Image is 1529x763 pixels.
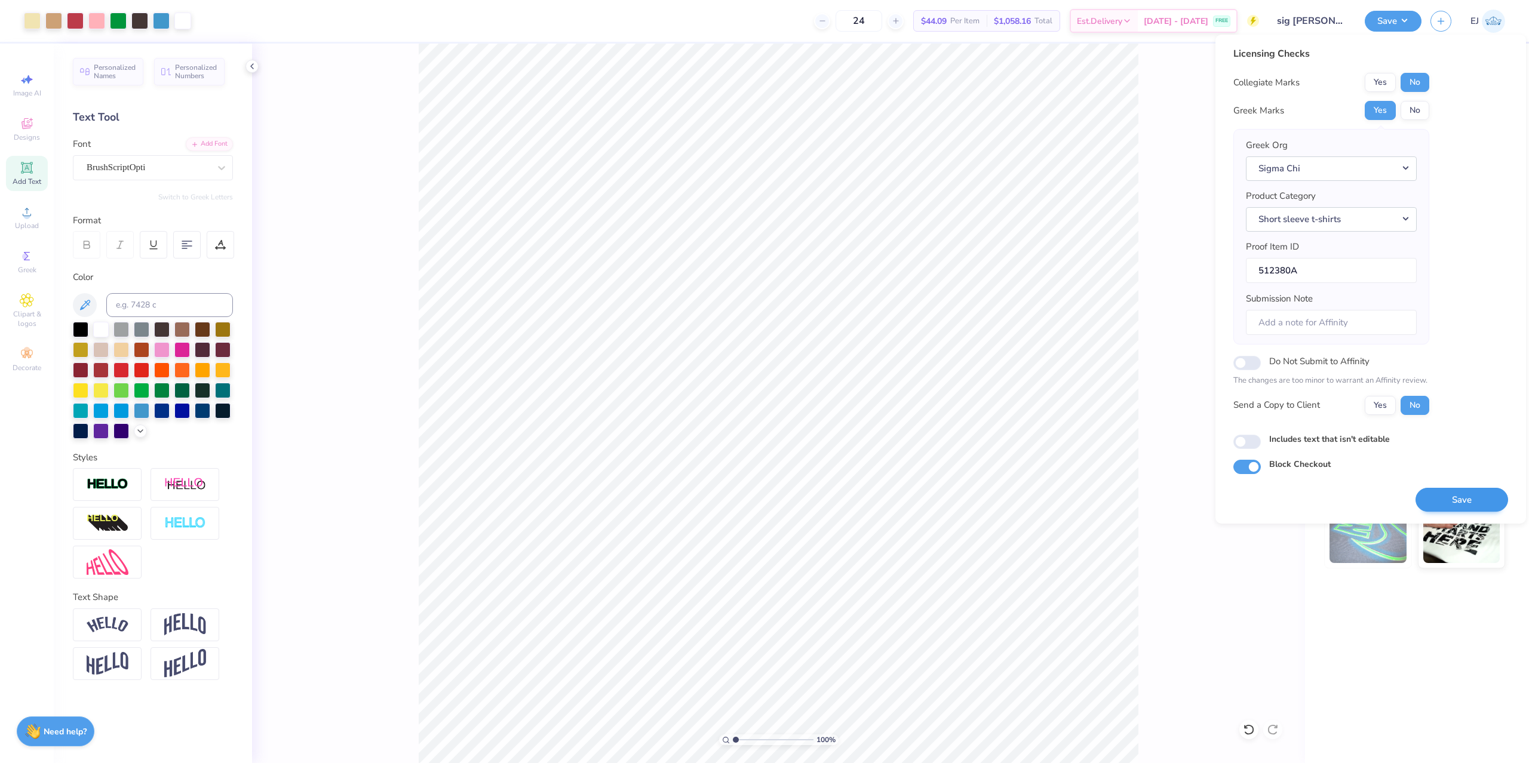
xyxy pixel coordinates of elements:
[1246,139,1288,152] label: Greek Org
[73,109,233,125] div: Text Tool
[1246,292,1313,306] label: Submission Note
[1246,207,1417,232] button: Short sleeve t-shirts
[13,177,41,186] span: Add Text
[1416,488,1508,512] button: Save
[73,590,233,604] div: Text Shape
[1246,156,1417,181] button: Sigma Chi
[186,137,233,151] div: Add Font
[164,477,206,492] img: Shadow
[1144,15,1208,27] span: [DATE] - [DATE]
[13,363,41,373] span: Decorate
[1269,353,1370,369] label: Do Not Submit to Affinity
[1077,15,1122,27] span: Est. Delivery
[73,451,233,464] div: Styles
[14,133,40,142] span: Designs
[994,15,1031,27] span: $1,058.16
[1330,503,1407,563] img: Glow in the Dark Ink
[106,293,233,317] input: e.g. 7428 c
[164,613,206,636] img: Arch
[1365,73,1396,92] button: Yes
[1365,11,1421,32] button: Save
[1470,14,1479,28] span: EJ
[1482,10,1505,33] img: Edgardo Jr
[836,10,882,32] input: – –
[87,478,128,491] img: Stroke
[87,617,128,633] img: Arc
[1246,189,1316,203] label: Product Category
[73,270,233,284] div: Color
[1423,503,1500,563] img: Water based Ink
[1365,101,1396,120] button: Yes
[13,88,41,98] span: Image AI
[1401,396,1429,415] button: No
[94,63,136,80] span: Personalized Names
[1246,240,1299,254] label: Proof Item ID
[1233,47,1429,61] div: Licensing Checks
[164,649,206,678] img: Rise
[950,15,980,27] span: Per Item
[1470,10,1505,33] a: EJ
[1401,101,1429,120] button: No
[1233,398,1320,412] div: Send a Copy to Client
[1269,458,1331,470] label: Block Checkout
[87,549,128,575] img: Free Distort
[175,63,217,80] span: Personalized Numbers
[816,734,836,745] span: 100 %
[15,221,39,230] span: Upload
[1365,396,1396,415] button: Yes
[158,192,233,202] button: Switch to Greek Letters
[1215,17,1228,25] span: FREE
[44,726,87,737] strong: Need help?
[87,652,128,675] img: Flag
[164,516,206,530] img: Negative Space
[1401,73,1429,92] button: No
[73,137,91,151] label: Font
[1233,375,1429,387] p: The changes are too minor to warrant an Affinity review.
[921,15,947,27] span: $44.09
[1246,310,1417,336] input: Add a note for Affinity
[6,309,48,328] span: Clipart & logos
[1034,15,1052,27] span: Total
[87,514,128,533] img: 3d Illusion
[73,214,234,227] div: Format
[1233,104,1284,118] div: Greek Marks
[1233,76,1300,90] div: Collegiate Marks
[18,265,36,275] span: Greek
[1269,433,1390,445] label: Includes text that isn't editable
[1268,9,1356,33] input: Untitled Design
